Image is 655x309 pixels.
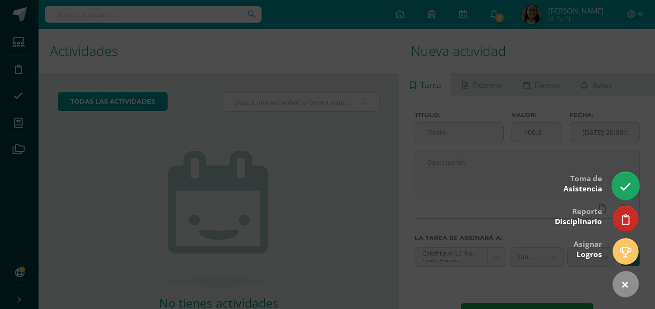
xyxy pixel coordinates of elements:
[576,249,602,259] span: Logros
[574,233,602,264] div: Asignar
[563,184,602,194] span: Asistencia
[555,200,602,231] div: Reporte
[563,167,602,199] div: Toma de
[555,216,602,227] span: Disciplinario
